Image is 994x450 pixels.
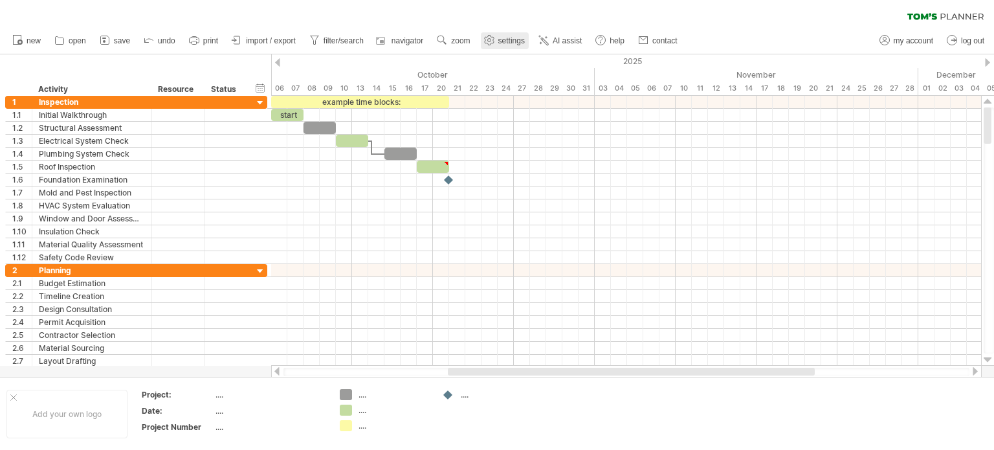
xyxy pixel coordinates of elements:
[740,82,757,95] div: Friday, 14 November 2025
[320,82,336,95] div: Thursday, 9 October 2025
[12,199,32,212] div: 1.8
[465,82,481,95] div: Wednesday, 22 October 2025
[724,82,740,95] div: Thursday, 13 November 2025
[876,32,937,49] a: my account
[659,82,676,95] div: Friday, 7 November 2025
[359,389,429,400] div: ....
[228,32,300,49] a: import / export
[886,82,902,95] div: Thursday, 27 November 2025
[635,32,681,49] a: contact
[39,122,145,134] div: Structural Assessment
[186,32,222,49] a: print
[553,36,582,45] span: AI assist
[12,161,32,173] div: 1.5
[12,186,32,199] div: 1.7
[562,82,579,95] div: Thursday, 30 October 2025
[535,32,586,49] a: AI assist
[854,82,870,95] div: Tuesday, 25 November 2025
[498,82,514,95] div: Friday, 24 October 2025
[12,109,32,121] div: 1.1
[39,148,145,160] div: Plumbing System Check
[158,36,175,45] span: undo
[676,82,692,95] div: Monday, 10 November 2025
[805,82,821,95] div: Thursday, 20 November 2025
[39,174,145,186] div: Foundation Examination
[12,290,32,302] div: 2.2
[374,32,427,49] a: navigator
[12,355,32,367] div: 2.7
[39,199,145,212] div: HVAC System Evaluation
[433,82,449,95] div: Monday, 20 October 2025
[306,32,368,49] a: filter/search
[967,82,983,95] div: Thursday, 4 December 2025
[39,303,145,315] div: Design Consultation
[12,251,32,264] div: 1.12
[12,225,32,238] div: 1.10
[69,36,86,45] span: open
[773,82,789,95] div: Tuesday, 18 November 2025
[271,96,449,108] div: example time blocks:
[392,36,423,45] span: navigator
[12,303,32,315] div: 2.3
[368,82,384,95] div: Tuesday, 14 October 2025
[498,36,525,45] span: settings
[352,82,368,95] div: Monday, 13 October 2025
[39,186,145,199] div: Mold and Pest Inspection
[142,389,213,400] div: Project:
[223,68,595,82] div: October 2025
[39,96,145,108] div: Inspection
[39,212,145,225] div: Window and Door Assessment
[39,316,145,328] div: Permit Acquisition
[384,82,401,95] div: Wednesday, 15 October 2025
[39,277,145,289] div: Budget Estimation
[203,36,218,45] span: print
[708,82,724,95] div: Wednesday, 12 November 2025
[96,32,134,49] a: save
[627,82,643,95] div: Wednesday, 5 November 2025
[12,174,32,186] div: 1.6
[12,277,32,289] div: 2.1
[12,238,32,251] div: 1.11
[9,32,45,49] a: new
[12,342,32,354] div: 2.6
[39,355,145,367] div: Layout Drafting
[39,329,145,341] div: Contractor Selection
[789,82,805,95] div: Wednesday, 19 November 2025
[870,82,886,95] div: Wednesday, 26 November 2025
[757,82,773,95] div: Monday, 17 November 2025
[401,82,417,95] div: Thursday, 16 October 2025
[215,389,324,400] div: ....
[158,83,197,96] div: Resource
[304,82,320,95] div: Wednesday, 8 October 2025
[611,82,627,95] div: Tuesday, 4 November 2025
[142,422,213,433] div: Project Number
[211,83,239,96] div: Status
[39,109,145,121] div: Initial Walkthrough
[643,82,659,95] div: Thursday, 6 November 2025
[417,82,433,95] div: Friday, 17 October 2025
[271,82,287,95] div: Monday, 6 October 2025
[12,316,32,328] div: 2.4
[546,82,562,95] div: Wednesday, 29 October 2025
[12,96,32,108] div: 1
[39,342,145,354] div: Material Sourcing
[39,135,145,147] div: Electrical System Check
[114,36,130,45] span: save
[821,82,837,95] div: Friday, 21 November 2025
[610,36,624,45] span: help
[514,82,530,95] div: Monday, 27 October 2025
[215,405,324,416] div: ....
[39,238,145,251] div: Material Quality Assessment
[287,82,304,95] div: Tuesday, 7 October 2025
[595,82,611,95] div: Monday, 3 November 2025
[51,32,90,49] a: open
[12,329,32,341] div: 2.5
[461,389,531,400] div: ....
[934,82,951,95] div: Tuesday, 2 December 2025
[692,82,708,95] div: Tuesday, 11 November 2025
[39,251,145,264] div: Safety Code Review
[12,212,32,225] div: 1.9
[481,32,529,49] a: settings
[38,83,144,96] div: Activity
[142,405,213,416] div: Date:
